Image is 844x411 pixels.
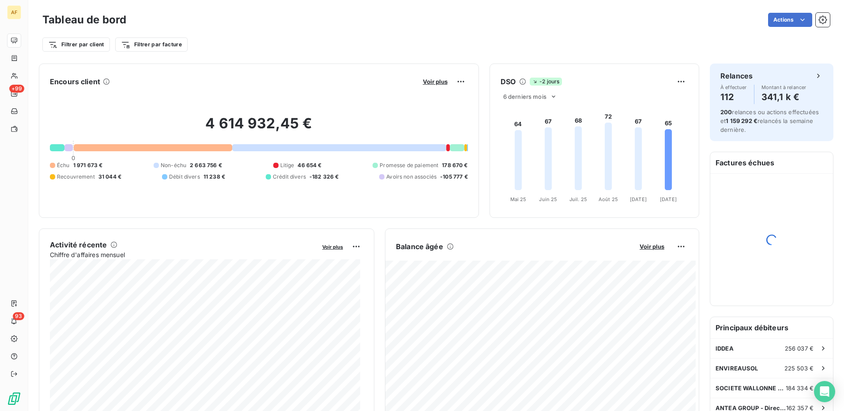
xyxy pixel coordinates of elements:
[309,173,339,181] span: -182 326 €
[280,161,294,169] span: Litige
[660,196,677,202] tspan: [DATE]
[503,93,546,100] span: 6 derniers mois
[761,85,806,90] span: Montant à relancer
[501,76,516,87] h6: DSO
[42,37,110,52] button: Filtrer par client
[786,385,814,392] span: 184 334 €
[380,161,438,169] span: Promesse de paiement
[320,243,346,250] button: Voir plus
[630,196,647,202] tspan: [DATE]
[42,12,126,28] h3: Tableau de bord
[190,161,222,169] span: 2 663 756 €
[442,161,467,169] span: 178 670 €
[716,385,786,392] span: SOCIETE WALLONNE DES EAUX SCRL - SW
[768,13,812,27] button: Actions
[569,196,587,202] tspan: Juil. 25
[9,85,24,93] span: +99
[98,173,121,181] span: 31 044 €
[396,241,443,252] h6: Balance âgée
[761,90,806,104] h4: 341,1 k €
[13,312,24,320] span: 93
[423,78,448,85] span: Voir plus
[420,78,450,86] button: Voir plus
[57,161,70,169] span: Échu
[720,71,753,81] h6: Relances
[273,173,306,181] span: Crédit divers
[784,365,814,372] span: 225 503 €
[530,78,562,86] span: -2 jours
[50,115,468,141] h2: 4 614 932,45 €
[599,196,618,202] tspan: Août 25
[720,108,732,116] span: 200
[814,381,835,402] div: Open Intercom Messenger
[716,365,758,372] span: ENVIREAUSOL
[7,392,21,406] img: Logo LeanPay
[510,196,526,202] tspan: Mai 25
[720,108,819,133] span: relances ou actions effectuées et relancés la semaine dernière.
[386,173,437,181] span: Avoirs non associés
[50,250,316,259] span: Chiffre d'affaires mensuel
[640,243,664,250] span: Voir plus
[720,90,747,104] h4: 112
[203,173,225,181] span: 11 238 €
[73,161,103,169] span: 1 971 673 €
[322,244,343,250] span: Voir plus
[50,239,107,250] h6: Activité récente
[440,173,468,181] span: -105 777 €
[57,173,95,181] span: Recouvrement
[50,76,100,87] h6: Encours client
[716,345,734,352] span: IDDEA
[7,5,21,19] div: AF
[169,173,200,181] span: Débit divers
[785,345,814,352] span: 256 037 €
[298,161,321,169] span: 46 654 €
[539,196,557,202] tspan: Juin 25
[726,117,757,124] span: 1 159 292 €
[637,243,667,250] button: Voir plus
[720,85,747,90] span: À effectuer
[710,152,833,173] h6: Factures échues
[115,37,188,52] button: Filtrer par facture
[161,161,186,169] span: Non-échu
[72,154,75,161] span: 0
[710,317,833,338] h6: Principaux débiteurs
